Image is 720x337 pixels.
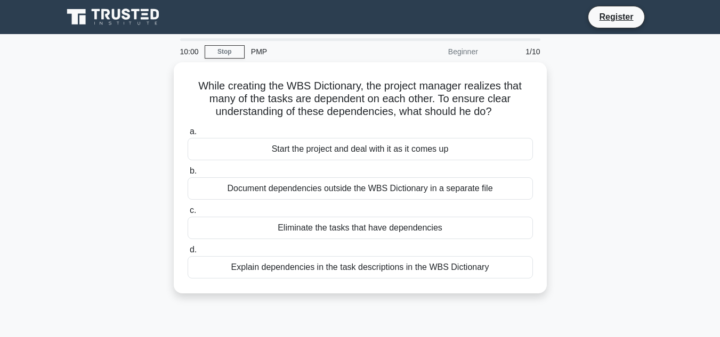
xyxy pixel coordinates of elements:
span: b. [190,166,197,175]
div: Document dependencies outside the WBS Dictionary in a separate file [188,177,533,200]
div: PMP [245,41,391,62]
div: Eliminate the tasks that have dependencies [188,217,533,239]
div: 1/10 [484,41,547,62]
span: a. [190,127,197,136]
div: Beginner [391,41,484,62]
h5: While creating the WBS Dictionary, the project manager realizes that many of the tasks are depend... [187,79,534,119]
div: 10:00 [174,41,205,62]
div: Explain dependencies in the task descriptions in the WBS Dictionary [188,256,533,278]
span: c. [190,206,196,215]
a: Stop [205,45,245,59]
span: d. [190,245,197,254]
a: Register [593,10,640,23]
div: Start the project and deal with it as it comes up [188,138,533,160]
